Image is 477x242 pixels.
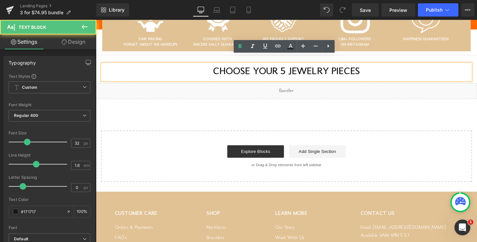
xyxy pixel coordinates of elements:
span: Library [109,7,124,13]
p: Email: [EMAIL_ADDRESS][DOMAIN_NAME] Available 9AM-6PM E.S.T. [279,215,382,232]
a: Tablet [225,3,241,17]
a: Work With Us [189,227,220,232]
a: Desktop [193,3,209,17]
div: Line Height [9,153,90,158]
div: Font [9,225,90,230]
button: Publish [418,3,458,17]
span: Publish [426,7,442,13]
a: Explore Blocks [138,132,198,145]
span: px [84,141,89,145]
button: Redo [336,3,349,17]
a: Mobile [241,3,257,17]
span: Preview [389,7,407,14]
a: Design [49,34,98,49]
div: Text Color [9,197,90,202]
span: Save [360,7,371,14]
span: 1 [468,219,473,225]
span: px [84,185,89,190]
a: Landing Pages [20,3,96,9]
iframe: Intercom live chat [454,219,470,235]
a: Add Single Section [203,132,263,145]
p: or Drag & Drop elements from left sidebar [16,151,386,155]
a: Bracelets [117,227,135,232]
div: Letter Spacing [9,175,90,180]
i: Default [14,236,28,242]
div: Text Styles [9,73,90,79]
div: Font Weight [9,103,90,107]
b: Regular 400 [14,113,39,118]
button: Undo [320,3,333,17]
div: % [74,206,90,218]
strong: CHOOSE YOUR 5 JEWELRY PIECES [123,49,278,60]
div: Font Size [9,131,90,135]
input: Color [21,208,63,215]
div: LEARN MORE [189,201,227,208]
div: SHOP [117,201,137,208]
span: em [84,163,89,168]
div: CONTACT US [279,201,382,208]
span: Text Block [19,24,46,30]
a: Necklaces [117,216,137,221]
a: Orders & Payments [20,216,60,221]
a: Our Story [189,216,209,221]
a: New Library [96,3,129,17]
a: Preview [381,3,415,17]
button: More [461,3,474,17]
span: 3 for $74.95 bundle [20,10,63,15]
a: Laptop [209,3,225,17]
b: Custom [22,85,37,90]
div: Typography [9,56,36,66]
div: CUSTOMER CARE [20,201,65,208]
a: FAQ's [20,227,33,232]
